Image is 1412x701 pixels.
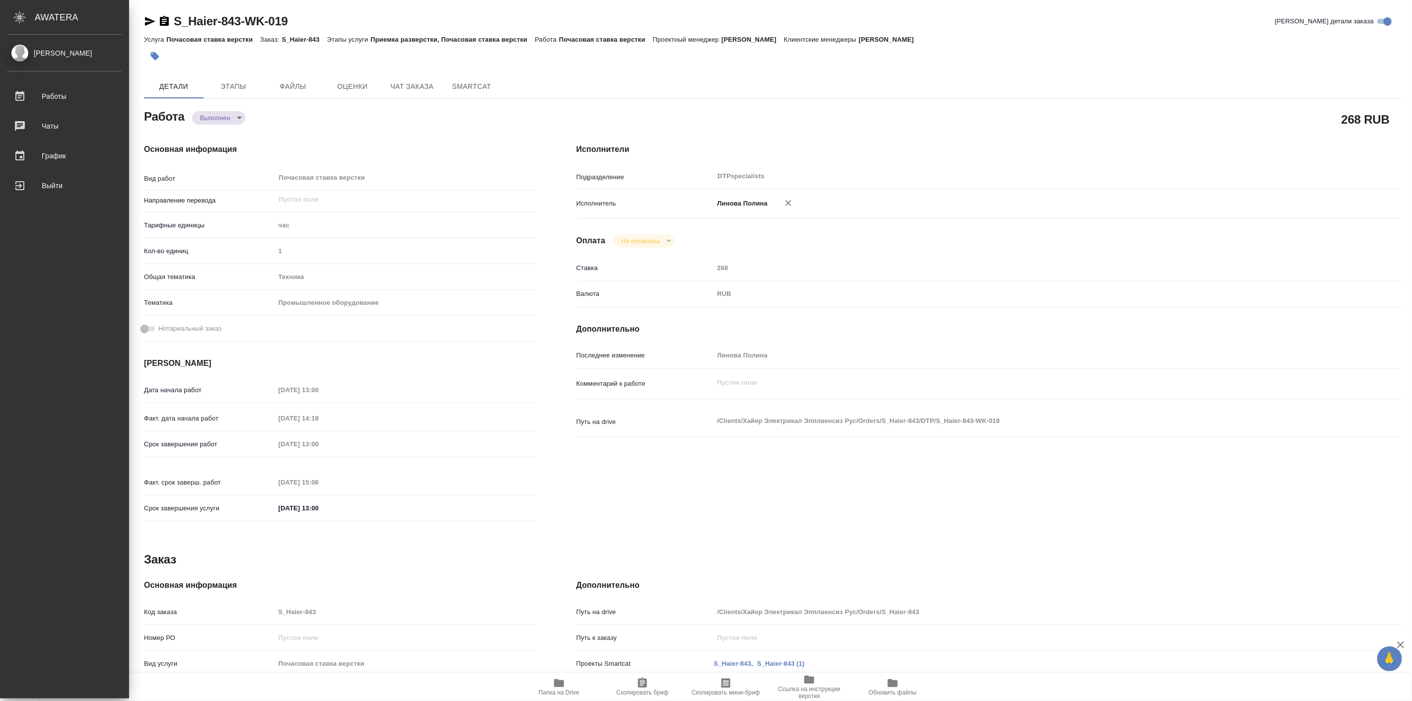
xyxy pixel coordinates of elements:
button: 🙏 [1377,646,1402,671]
span: 🙏 [1381,648,1398,669]
span: [PERSON_NAME] детали заказа [1275,16,1374,26]
h4: Основная информация [144,579,537,591]
span: Скопировать бриф [616,689,668,696]
span: Этапы [210,80,257,93]
div: Работы [7,89,122,104]
p: Ставка [576,263,714,273]
p: Услуга [144,36,166,43]
p: Путь на drive [576,417,714,427]
h4: [PERSON_NAME] [144,357,537,369]
p: Этапы услуги [327,36,371,43]
p: Заказ: [260,36,282,43]
p: Комментарий к работе [576,379,714,389]
p: Общая тематика [144,272,275,282]
div: Промышленное оборудование [275,294,537,311]
button: Выполнен [197,114,233,122]
p: Путь на drive [576,607,714,617]
input: Пустое поле [275,631,537,645]
p: Тарифные единицы [144,220,275,230]
input: Пустое поле [714,605,1333,619]
p: Подразделение [576,172,714,182]
span: Обновить файлы [869,689,917,696]
div: Выйти [7,178,122,193]
p: Клиентские менеджеры [784,36,859,43]
a: Работы [2,84,127,109]
p: Работа [535,36,559,43]
p: [PERSON_NAME] [721,36,784,43]
div: RUB [714,285,1333,302]
p: Вид работ [144,174,275,184]
a: S_Haier-843-WK-019 [174,14,288,28]
span: Файлы [269,80,317,93]
h2: Работа [144,107,185,125]
input: Пустое поле [275,475,362,490]
span: SmartCat [448,80,495,93]
p: Код заказа [144,607,275,617]
input: Пустое поле [714,261,1333,275]
a: Выйти [2,173,127,198]
p: Кол-во единиц [144,246,275,256]
h4: Дополнительно [576,323,1401,335]
p: Факт. срок заверш. работ [144,478,275,488]
button: Удалить исполнителя [777,192,799,214]
span: Папка на Drive [539,689,579,696]
span: Оценки [329,80,376,93]
p: Валюта [576,289,714,299]
p: Почасовая ставка верстки [166,36,260,43]
p: Направление перевода [144,196,275,206]
a: S_Haier-843 (1) [757,660,805,667]
p: [PERSON_NAME] [859,36,921,43]
input: Пустое поле [275,437,362,451]
p: Почасовая ставка верстки [559,36,653,43]
div: Выполнен [192,111,245,125]
input: Пустое поле [714,348,1333,362]
p: Вид услуги [144,659,275,669]
button: Скопировать ссылку для ЯМессенджера [144,15,156,27]
button: Скопировать мини-бриф [684,673,768,701]
button: Папка на Drive [517,673,601,701]
span: Чат заказа [388,80,436,93]
h4: Исполнители [576,143,1401,155]
button: Обновить файлы [851,673,934,701]
textarea: /Clients/Хайер Электрикал Эпплаенсиз Рус/Orders/S_Haier-843/DTP/S_Haier-843-WK-019 [714,413,1333,429]
h4: Основная информация [144,143,537,155]
a: S_Haier-843, [714,660,754,667]
p: Последнее изменение [576,350,714,360]
button: Ссылка на инструкции верстки [768,673,851,701]
div: Чаты [7,119,122,134]
input: Пустое поле [275,656,537,671]
input: Пустое поле [714,631,1333,645]
div: Выполнен [613,234,674,248]
input: Пустое поле [278,194,513,206]
h2: 268 RUB [1341,111,1390,128]
h4: Оплата [576,235,606,247]
div: час [275,217,537,234]
p: Срок завершения работ [144,439,275,449]
p: Приемка разверстки, Почасовая ставка верстки [370,36,535,43]
p: Дата начала работ [144,385,275,395]
button: Не оплачена [618,237,662,245]
a: График [2,143,127,168]
span: Скопировать мини-бриф [692,689,760,696]
p: S_Haier-843 [282,36,327,43]
div: Техника [275,269,537,285]
h2: Заказ [144,552,176,567]
span: Детали [150,80,198,93]
p: Путь к заказу [576,633,714,643]
input: Пустое поле [275,244,537,258]
p: Факт. дата начала работ [144,414,275,423]
button: Скопировать бриф [601,673,684,701]
p: Проекты Smartcat [576,659,714,669]
span: Ссылка на инструкции верстки [774,686,845,700]
input: Пустое поле [275,411,362,425]
p: Исполнитель [576,199,714,209]
p: Номер РО [144,633,275,643]
a: Чаты [2,114,127,139]
h4: Дополнительно [576,579,1401,591]
input: Пустое поле [275,383,362,397]
button: Скопировать ссылку [158,15,170,27]
input: Пустое поле [275,605,537,619]
p: Тематика [144,298,275,308]
span: Нотариальный заказ [158,324,221,334]
div: График [7,148,122,163]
